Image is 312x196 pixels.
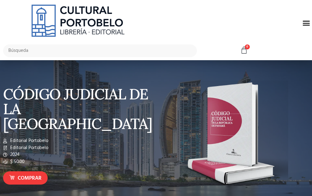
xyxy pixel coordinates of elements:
[9,144,48,152] span: Editorial Portobelo
[9,151,19,158] span: 2024
[9,137,48,144] span: Editorial Portobelo
[240,46,248,55] a: 0
[3,171,48,185] a: Comprar
[18,174,41,182] span: Comprar
[3,44,197,57] input: Búsqueda
[9,158,24,165] span: $ 50.00
[245,44,250,49] span: 0
[3,87,153,131] p: CÓDIGO JUDICIAL DE LA [GEOGRAPHIC_DATA]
